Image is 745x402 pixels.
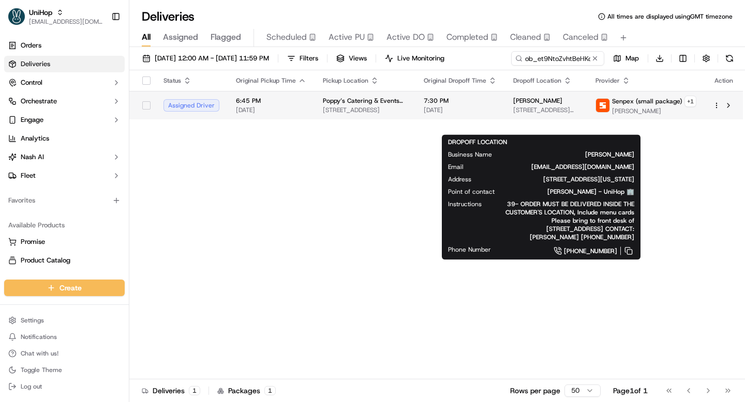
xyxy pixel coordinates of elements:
span: Canceled [563,31,599,43]
span: Flagged [211,31,241,43]
div: 💻 [87,232,96,240]
button: Create [4,280,125,296]
span: Phone Number [448,245,491,254]
span: [PHONE_NUMBER] [564,247,617,255]
span: Assigned [163,31,198,43]
div: Deliveries [142,385,200,396]
span: Orders [21,41,41,50]
span: [DATE] [236,106,306,114]
span: Views [349,54,367,63]
div: 1 [264,386,276,395]
span: Analytics [21,134,49,143]
span: [DATE] 12:00 AM - [DATE] 11:59 PM [155,54,269,63]
button: Live Monitoring [380,51,449,66]
div: 📗 [10,232,19,240]
span: Log out [21,382,42,391]
h1: Deliveries [142,8,195,25]
span: Poppy’s Catering & Events ([GEOGRAPHIC_DATA]) [323,97,407,105]
button: UniHop [29,7,52,18]
a: Promise [8,237,121,246]
div: Packages [217,385,276,396]
div: We're available if you need us! [47,109,142,117]
button: Engage [4,112,125,128]
span: Active DO [386,31,425,43]
span: API Documentation [98,231,166,241]
span: Control [21,78,42,87]
button: Orchestrate [4,93,125,110]
span: All times are displayed using GMT timezone [607,12,733,21]
span: • [86,160,90,168]
img: senpex-logo.png [596,99,609,112]
input: Got a question? Start typing here... [27,67,186,78]
button: Product Catalog [4,252,125,269]
button: Promise [4,234,125,250]
span: [PERSON_NAME] [32,160,84,168]
button: Chat with us! [4,346,125,361]
img: Shah Alam [10,178,27,195]
a: Analytics [4,130,125,147]
span: Point of contact [448,188,495,196]
span: Nash AI [21,152,44,162]
input: Type to search [511,51,604,66]
span: Knowledge Base [21,231,79,241]
span: Chat with us! [21,349,58,358]
button: Filters [282,51,323,66]
span: Cleaned [510,31,541,43]
span: Engage [21,115,43,125]
img: 1736555255976-a54dd68f-1ca7-489b-9aae-adbdc363a1c4 [10,99,29,117]
span: [DATE] [92,160,113,168]
a: Powered byPylon [73,256,125,264]
span: Email [448,163,464,171]
span: Notifications [21,333,57,341]
button: See all [160,132,188,145]
span: Toggle Theme [21,366,62,374]
span: [PERSON_NAME] [509,150,634,159]
span: Map [625,54,639,63]
a: Deliveries [4,56,125,72]
button: Views [332,51,371,66]
span: 7:30 PM [424,97,497,105]
span: Fleet [21,171,36,180]
div: Action [713,76,735,85]
button: Control [4,74,125,91]
button: UniHopUniHop[EMAIL_ADDRESS][DOMAIN_NAME] [4,4,107,29]
span: • [139,188,143,196]
span: [DATE] [424,106,497,114]
span: Original Dropoff Time [424,76,486,85]
button: Refresh [722,51,737,66]
button: Fleet [4,167,125,184]
span: [EMAIL_ADDRESS][DOMAIN_NAME] [480,163,634,171]
span: Orchestrate [21,97,57,106]
span: Settings [21,316,44,324]
span: 6:45 PM [236,97,306,105]
a: Product Catalog [8,256,121,265]
a: 💻API Documentation [83,227,170,245]
button: Log out [4,379,125,394]
button: [EMAIL_ADDRESS][DOMAIN_NAME] [29,18,103,26]
div: Start new chat [47,99,170,109]
div: Page 1 of 1 [613,385,648,396]
img: UniHop [8,8,25,25]
span: DROPOFF LOCATION [448,138,507,146]
button: Notifications [4,330,125,344]
span: Create [59,283,82,293]
span: Provider [595,76,620,85]
span: [PERSON_NAME] [PERSON_NAME] [32,188,137,196]
button: Start new chat [176,102,188,114]
span: Live Monitoring [397,54,444,63]
span: Filters [300,54,318,63]
img: Grace Nketiah [10,150,27,167]
span: Address [448,175,471,183]
span: [STREET_ADDRESS][US_STATE] [513,106,579,114]
span: Original Pickup Time [236,76,296,85]
span: Senpex (small package) [612,97,682,105]
span: Scheduled [266,31,307,43]
img: Nash [10,10,31,31]
span: [PERSON_NAME] [612,107,696,115]
a: [PHONE_NUMBER] [508,245,634,257]
a: 📗Knowledge Base [6,227,83,245]
span: Deliveries [21,59,50,69]
p: Rows per page [510,385,560,396]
